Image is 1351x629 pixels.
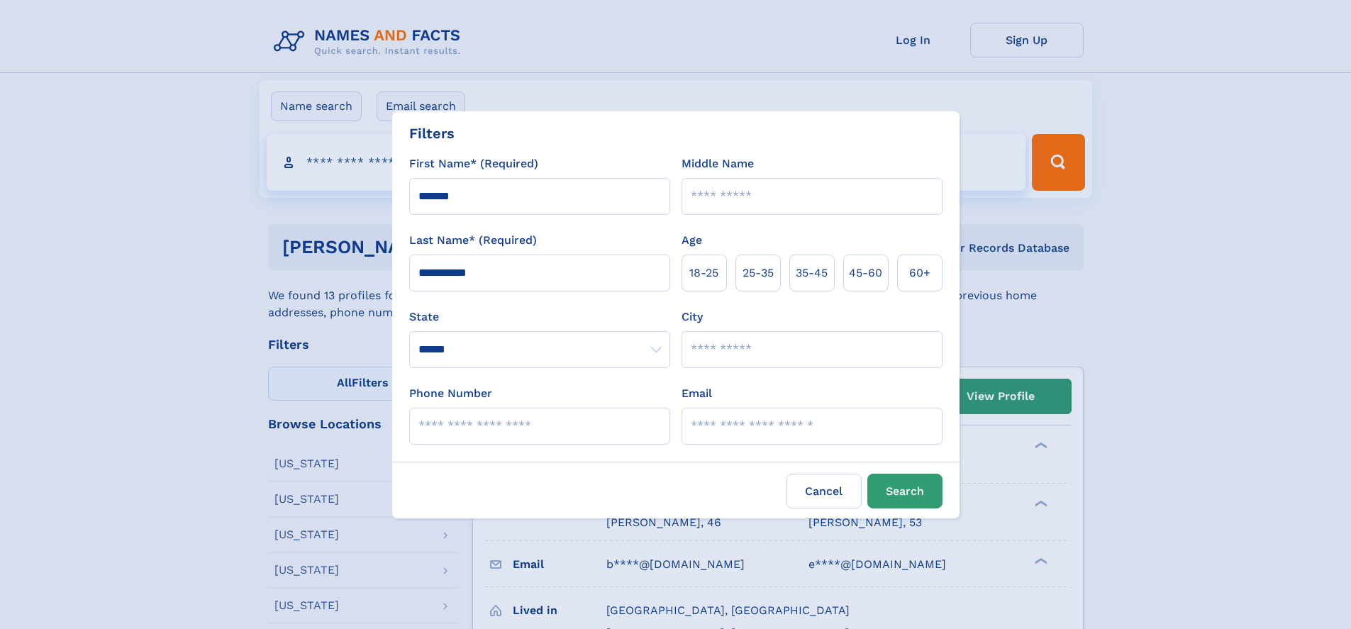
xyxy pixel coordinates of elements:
[682,308,703,325] label: City
[743,265,774,282] span: 25‑35
[409,155,538,172] label: First Name* (Required)
[409,123,455,144] div: Filters
[786,474,862,508] label: Cancel
[409,308,670,325] label: State
[849,265,882,282] span: 45‑60
[796,265,828,282] span: 35‑45
[682,155,754,172] label: Middle Name
[867,474,943,508] button: Search
[689,265,718,282] span: 18‑25
[682,232,702,249] label: Age
[909,265,930,282] span: 60+
[409,232,537,249] label: Last Name* (Required)
[682,385,712,402] label: Email
[409,385,492,402] label: Phone Number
